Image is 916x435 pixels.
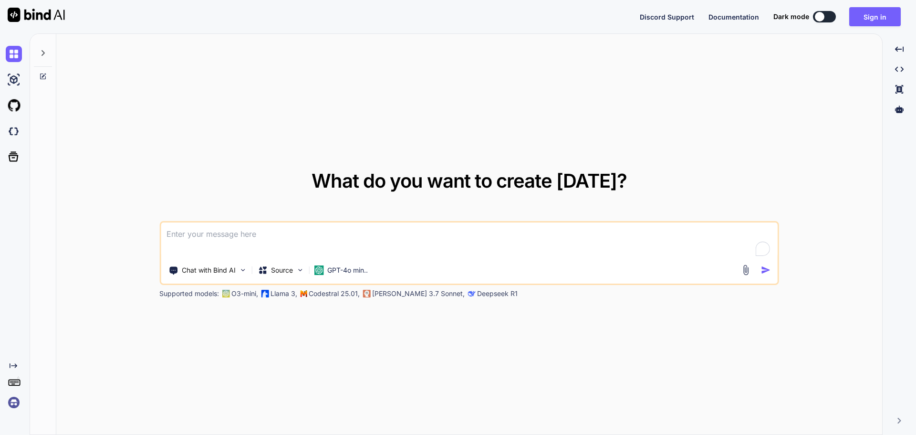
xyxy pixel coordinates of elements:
[372,289,465,298] p: [PERSON_NAME] 3.7 Sonnet,
[477,289,518,298] p: Deepseek R1
[222,290,229,297] img: GPT-4
[6,123,22,139] img: darkCloudIdeIcon
[849,7,901,26] button: Sign in
[6,97,22,114] img: githubLight
[6,72,22,88] img: ai-studio
[773,12,809,21] span: Dark mode
[159,289,219,298] p: Supported models:
[740,265,751,276] img: attachment
[8,8,65,22] img: Bind AI
[309,289,360,298] p: Codestral 25.01,
[314,265,323,275] img: GPT-4o mini
[271,265,293,275] p: Source
[327,265,368,275] p: GPT-4o min..
[300,290,307,297] img: Mistral-AI
[239,266,247,274] img: Pick Tools
[231,289,258,298] p: O3-mini,
[363,290,370,297] img: claude
[640,12,694,22] button: Discord Support
[761,265,771,275] img: icon
[182,265,236,275] p: Chat with Bind AI
[640,13,694,21] span: Discord Support
[708,13,759,21] span: Documentation
[271,289,297,298] p: Llama 3,
[261,290,269,297] img: Llama2
[312,169,627,192] span: What do you want to create [DATE]?
[296,266,304,274] img: Pick Models
[6,46,22,62] img: chat
[6,394,22,411] img: signin
[468,290,475,297] img: claude
[161,223,778,258] textarea: To enrich screen reader interactions, please activate Accessibility in Grammarly extension settings
[708,12,759,22] button: Documentation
